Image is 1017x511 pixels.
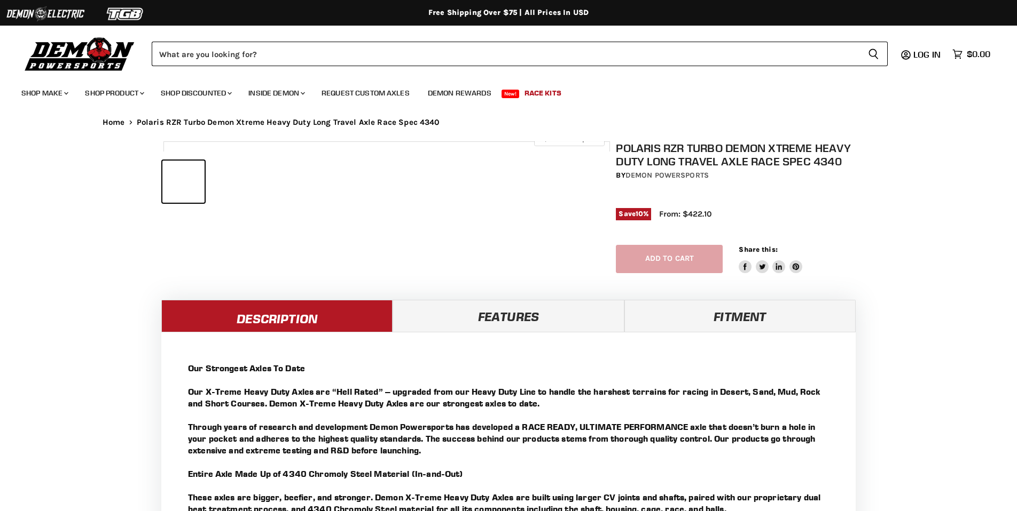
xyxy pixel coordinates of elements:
[625,171,709,180] a: Demon Powersports
[739,245,802,273] aside: Share this:
[739,245,777,253] span: Share this:
[420,82,499,104] a: Demon Rewards
[859,42,888,66] button: Search
[659,209,711,219] span: From: $422.10
[153,82,238,104] a: Shop Discounted
[616,208,651,220] span: Save %
[103,118,125,127] a: Home
[5,4,85,24] img: Demon Electric Logo 2
[137,118,440,127] span: Polaris RZR Turbo Demon Xtreme Heavy Duty Long Travel Axle Race Spec 4340
[502,90,520,98] span: New!
[616,170,859,181] div: by
[909,50,947,59] a: Log in
[77,82,151,104] a: Shop Product
[616,141,859,168] h1: Polaris RZR Turbo Demon Xtreme Heavy Duty Long Travel Axle Race Spec 4340
[85,4,166,24] img: TGB Logo 2
[240,82,311,104] a: Inside Demon
[624,300,856,332] a: Fitment
[947,46,996,62] a: $0.00
[967,49,990,59] span: $0.00
[152,42,859,66] input: Search
[161,300,393,332] a: Description
[21,35,138,73] img: Demon Powersports
[162,161,205,203] button: IMAGE thumbnail
[393,300,624,332] a: Features
[152,42,888,66] form: Product
[636,210,643,218] span: 10
[517,82,569,104] a: Race Kits
[13,82,75,104] a: Shop Make
[539,134,599,142] span: Click to expand
[81,8,936,18] div: Free Shipping Over $75 | All Prices In USD
[81,118,936,127] nav: Breadcrumbs
[314,82,418,104] a: Request Custom Axles
[13,78,988,104] ul: Main menu
[913,49,941,60] span: Log in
